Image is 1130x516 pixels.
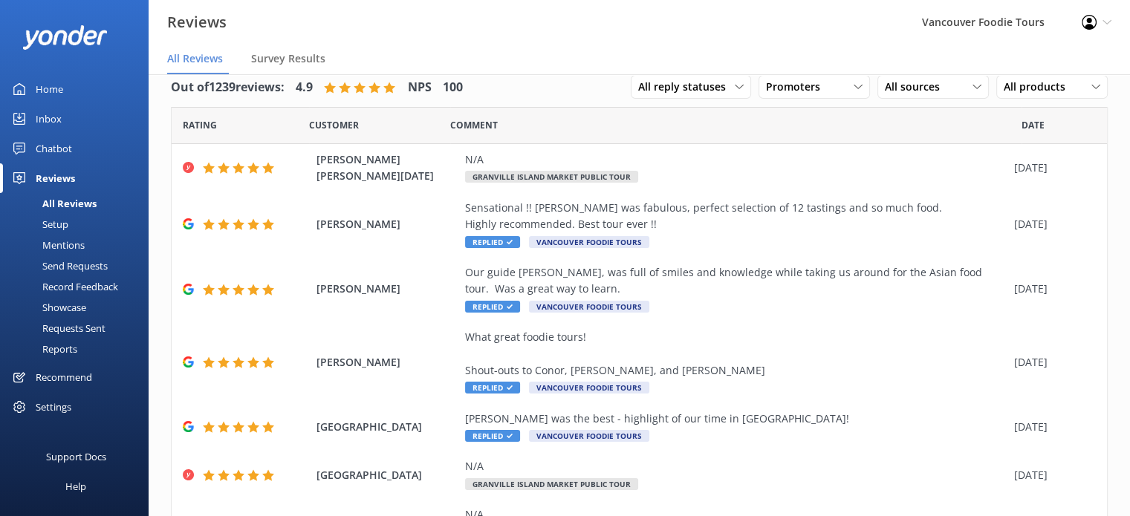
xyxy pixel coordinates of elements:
[9,276,149,297] a: Record Feedback
[9,193,149,214] a: All Reviews
[36,163,75,193] div: Reviews
[9,318,149,339] a: Requests Sent
[465,478,638,490] span: Granville Island Market Public Tour
[9,276,118,297] div: Record Feedback
[9,255,149,276] a: Send Requests
[529,382,649,393] span: Vancouver Foodie Tours
[1004,79,1074,95] span: All products
[1014,160,1088,176] div: [DATE]
[9,297,86,318] div: Showcase
[9,193,97,214] div: All Reviews
[465,382,520,393] span: Replied
[46,442,106,471] div: Support Docs
[529,301,649,313] span: Vancouver Foodie Tours
[309,118,359,132] span: Date
[36,104,62,134] div: Inbox
[1014,354,1088,370] div: [DATE]
[296,78,313,97] h4: 4.9
[1022,118,1045,132] span: Date
[450,118,498,132] span: Question
[167,10,227,34] h3: Reviews
[316,467,458,483] span: [GEOGRAPHIC_DATA]
[9,255,108,276] div: Send Requests
[465,264,1007,298] div: Our guide [PERSON_NAME], was full of smiles and knowledge while taking us around for the Asian fo...
[9,339,149,359] a: Reports
[529,236,649,248] span: Vancouver Foodie Tours
[316,216,458,232] span: [PERSON_NAME]
[408,78,432,97] h4: NPS
[22,25,108,50] img: yonder-white-logo.png
[638,79,735,95] span: All reply statuses
[443,78,463,97] h4: 100
[465,430,520,442] span: Replied
[465,329,1007,379] div: What great foodie tours! Shout-outs to Conor, [PERSON_NAME], and [PERSON_NAME]
[9,318,105,339] div: Requests Sent
[316,354,458,370] span: [PERSON_NAME]
[9,339,77,359] div: Reports
[465,301,520,313] span: Replied
[9,297,149,318] a: Showcase
[9,214,149,235] a: Setup
[183,118,217,132] span: Date
[167,51,223,66] span: All Reviews
[465,200,1007,233] div: Sensational !! [PERSON_NAME] was fabulous, perfect selection of 12 tastings and so much food. Hig...
[885,79,949,95] span: All sources
[65,471,86,501] div: Help
[1014,467,1088,483] div: [DATE]
[465,171,638,183] span: Granville Island Market Public Tour
[171,78,285,97] h4: Out of 1239 reviews:
[1014,419,1088,435] div: [DATE]
[316,419,458,435] span: [GEOGRAPHIC_DATA]
[766,79,829,95] span: Promoters
[36,392,71,422] div: Settings
[36,134,72,163] div: Chatbot
[465,411,1007,427] div: [PERSON_NAME] was the best - highlight of our time in [GEOGRAPHIC_DATA]!
[316,281,458,297] span: [PERSON_NAME]
[1014,216,1088,232] div: [DATE]
[36,362,92,392] div: Recommend
[529,430,649,442] span: Vancouver Foodie Tours
[251,51,325,66] span: Survey Results
[465,236,520,248] span: Replied
[465,458,1007,474] div: N/A
[465,151,1007,168] div: N/A
[9,235,85,255] div: Mentions
[1014,281,1088,297] div: [DATE]
[9,235,149,255] a: Mentions
[316,151,458,185] span: [PERSON_NAME] [PERSON_NAME][DATE]
[9,214,68,235] div: Setup
[36,74,63,104] div: Home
